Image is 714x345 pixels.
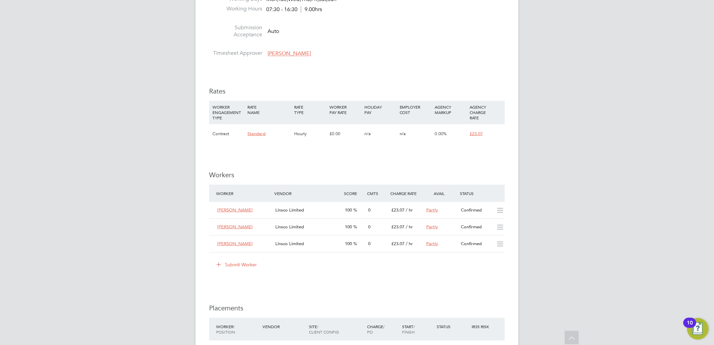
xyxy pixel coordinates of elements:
[217,241,253,246] span: [PERSON_NAME]
[468,101,503,124] div: AGENCY CHARGE RATE
[459,205,493,216] div: Confirmed
[214,320,261,338] div: Worker
[433,101,468,118] div: AGENCY MARKUP
[309,324,339,335] span: / Client Config
[209,87,505,95] h3: Rates
[687,323,693,332] div: 10
[402,324,415,335] span: / Finish
[273,187,342,199] div: Vendor
[209,304,505,312] h3: Placements
[400,320,435,338] div: Start
[211,124,246,144] div: Contract
[406,241,413,246] span: / hr
[363,101,398,118] div: HOLIDAY PAY
[426,207,438,213] span: Partly
[212,259,262,270] button: Submit Worker
[209,24,262,38] label: Submission Acceptance
[217,224,253,230] span: [PERSON_NAME]
[398,101,433,118] div: EMPLOYER COST
[247,131,266,137] span: Standard
[216,324,235,335] span: / Position
[211,101,246,124] div: WORKER ENGAGEMENT TYPE
[261,320,307,333] div: Vendor
[368,207,370,213] span: 0
[342,187,365,199] div: Score
[209,50,262,57] label: Timesheet Approver
[345,207,352,213] span: 100
[391,241,404,246] span: £23.07
[307,320,365,338] div: Site
[435,320,470,333] div: Status
[345,224,352,230] span: 100
[275,207,304,213] span: Linsco Limited
[435,131,447,137] span: 0.00%
[687,318,709,340] button: Open Resource Center, 10 new notifications
[328,101,363,118] div: WORKER PAY RATE
[365,187,389,199] div: Cmts
[406,207,413,213] span: / hr
[426,224,438,230] span: Partly
[368,224,370,230] span: 0
[459,222,493,233] div: Confirmed
[275,224,304,230] span: Linsco Limited
[459,187,505,199] div: Status
[470,320,493,333] div: IR35 Risk
[246,101,292,118] div: RATE NAME
[293,101,328,118] div: RATE TYPE
[209,5,262,12] label: Working Hours
[214,187,273,199] div: Worker
[328,124,363,144] div: £0.00
[345,241,352,246] span: 100
[391,224,404,230] span: £23.07
[301,6,322,13] span: 9.00hrs
[459,238,493,250] div: Confirmed
[470,131,483,137] span: £23.07
[217,207,253,213] span: [PERSON_NAME]
[424,187,459,199] div: Avail
[389,187,424,199] div: Charge Rate
[268,50,311,57] span: [PERSON_NAME]
[209,170,505,179] h3: Workers
[365,320,400,338] div: Charge
[275,241,304,246] span: Linsco Limited
[426,241,438,246] span: Partly
[367,324,385,335] span: / PO
[400,131,406,137] span: n/a
[364,131,371,137] span: n/a
[368,241,370,246] span: 0
[266,6,322,13] div: 07:30 - 16:30
[391,207,404,213] span: £23.07
[268,28,279,35] span: Auto
[293,124,328,144] div: Hourly
[406,224,413,230] span: / hr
